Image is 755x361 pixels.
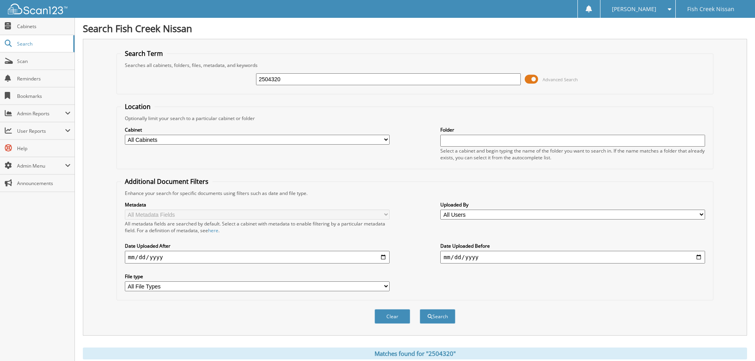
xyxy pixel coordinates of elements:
[420,309,455,324] button: Search
[83,22,747,35] h1: Search Fish Creek Nissan
[17,58,71,65] span: Scan
[8,4,67,14] img: scan123-logo-white.svg
[440,251,705,264] input: end
[125,251,390,264] input: start
[17,145,71,152] span: Help
[17,93,71,99] span: Bookmarks
[440,201,705,208] label: Uploaded By
[208,227,218,234] a: here
[17,110,65,117] span: Admin Reports
[17,23,71,30] span: Cabinets
[17,75,71,82] span: Reminders
[375,309,410,324] button: Clear
[83,348,747,359] div: Matches found for "2504320"
[612,7,656,11] span: [PERSON_NAME]
[121,177,212,186] legend: Additional Document Filters
[125,273,390,280] label: File type
[125,126,390,133] label: Cabinet
[121,115,709,122] div: Optionally limit your search to a particular cabinet or folder
[17,128,65,134] span: User Reports
[125,243,390,249] label: Date Uploaded After
[121,62,709,69] div: Searches all cabinets, folders, files, metadata, and keywords
[543,76,578,82] span: Advanced Search
[121,190,709,197] div: Enhance your search for specific documents using filters such as date and file type.
[17,162,65,169] span: Admin Menu
[440,126,705,133] label: Folder
[125,201,390,208] label: Metadata
[440,243,705,249] label: Date Uploaded Before
[715,323,755,361] iframe: Chat Widget
[125,220,390,234] div: All metadata fields are searched by default. Select a cabinet with metadata to enable filtering b...
[440,147,705,161] div: Select a cabinet and begin typing the name of the folder you want to search in. If the name match...
[17,40,69,47] span: Search
[17,180,71,187] span: Announcements
[687,7,734,11] span: Fish Creek Nissan
[121,49,167,58] legend: Search Term
[121,102,155,111] legend: Location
